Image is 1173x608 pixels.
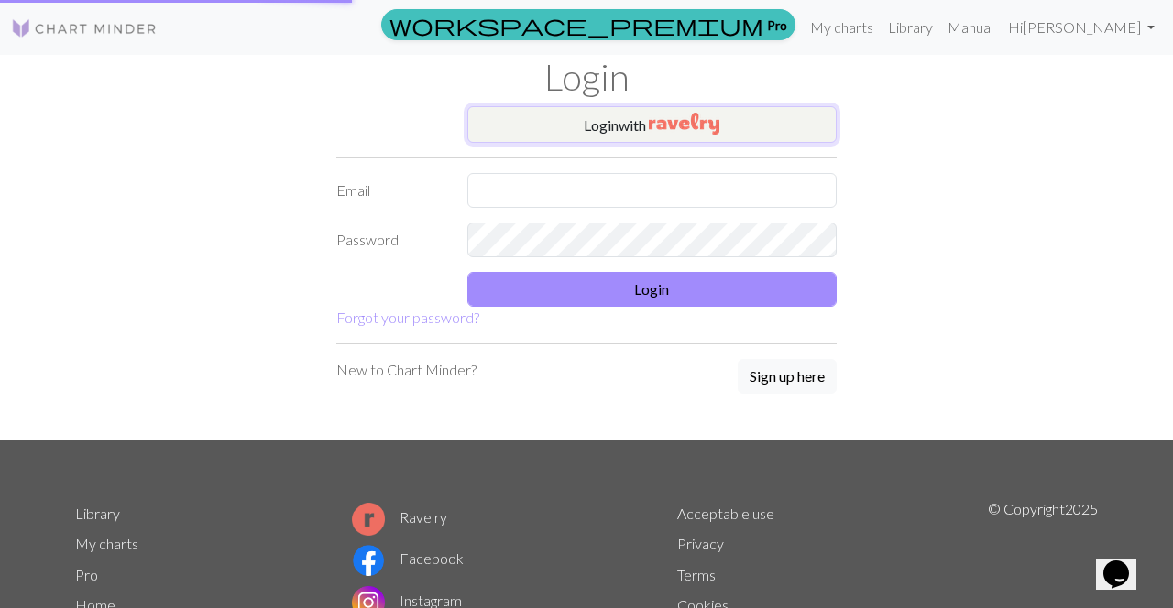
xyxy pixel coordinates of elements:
[336,359,477,381] p: New to Chart Minder?
[677,566,716,583] a: Terms
[649,113,719,135] img: Ravelry
[325,173,456,208] label: Email
[881,9,940,46] a: Library
[738,359,837,396] a: Sign up here
[352,544,385,577] img: Facebook logo
[1096,535,1155,590] iframe: chat widget
[381,9,795,40] a: Pro
[11,17,158,39] img: Logo
[75,566,98,583] a: Pro
[467,272,838,307] button: Login
[325,223,456,257] label: Password
[352,549,464,567] a: Facebook
[738,359,837,394] button: Sign up here
[389,12,763,38] span: workspace_premium
[352,508,447,526] a: Ravelry
[467,106,838,143] button: Loginwith
[1001,9,1162,46] a: Hi[PERSON_NAME]
[803,9,881,46] a: My charts
[336,309,479,326] a: Forgot your password?
[677,505,774,522] a: Acceptable use
[677,535,724,552] a: Privacy
[75,505,120,522] a: Library
[940,9,1001,46] a: Manual
[352,503,385,536] img: Ravelry logo
[75,535,138,552] a: My charts
[64,55,1109,99] h1: Login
